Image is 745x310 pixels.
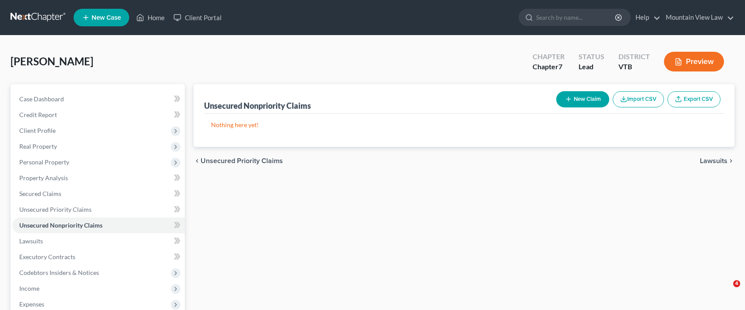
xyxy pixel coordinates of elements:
div: Chapter [533,52,565,62]
span: Personal Property [19,158,69,166]
span: Lawsuits [700,157,727,164]
div: District [618,52,650,62]
span: Credit Report [19,111,57,118]
span: Expenses [19,300,44,308]
p: Nothing here yet! [211,121,717,129]
span: Lawsuits [19,237,43,245]
i: chevron_left [194,157,201,164]
span: Income [19,285,39,292]
button: Import CSV [613,91,664,107]
span: Unsecured Priority Claims [19,206,92,213]
a: Help [631,10,660,25]
div: Lead [579,62,604,72]
a: Property Analysis [12,170,185,186]
span: Unsecured Nonpriority Claims [19,221,102,229]
span: Executory Contracts [19,253,75,260]
span: New Case [92,14,121,21]
div: Status [579,52,604,62]
span: Secured Claims [19,190,61,197]
span: Client Profile [19,127,56,134]
a: Unsecured Priority Claims [12,202,185,217]
a: Executory Contracts [12,249,185,265]
button: New Claim [556,91,609,107]
a: Unsecured Nonpriority Claims [12,217,185,233]
span: Unsecured Priority Claims [201,157,283,164]
div: VTB [618,62,650,72]
a: Case Dashboard [12,91,185,107]
span: Codebtors Insiders & Notices [19,269,99,276]
span: [PERSON_NAME] [11,55,93,68]
div: Unsecured Nonpriority Claims [204,100,311,111]
a: Secured Claims [12,186,185,202]
a: Mountain View Law [661,10,734,25]
i: chevron_right [727,157,734,164]
a: Lawsuits [12,233,185,249]
span: Property Analysis [19,174,68,182]
button: chevron_left Unsecured Priority Claims [194,157,283,164]
span: 4 [733,280,740,287]
a: Client Portal [169,10,226,25]
a: Home [132,10,169,25]
button: Lawsuits chevron_right [700,157,734,164]
iframe: Intercom live chat [715,280,736,301]
a: Credit Report [12,107,185,123]
span: 7 [558,62,562,71]
a: Export CSV [667,91,720,107]
span: Case Dashboard [19,95,64,103]
input: Search by name... [536,9,616,25]
div: Chapter [533,62,565,72]
span: Real Property [19,143,57,150]
button: Preview [664,52,724,71]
